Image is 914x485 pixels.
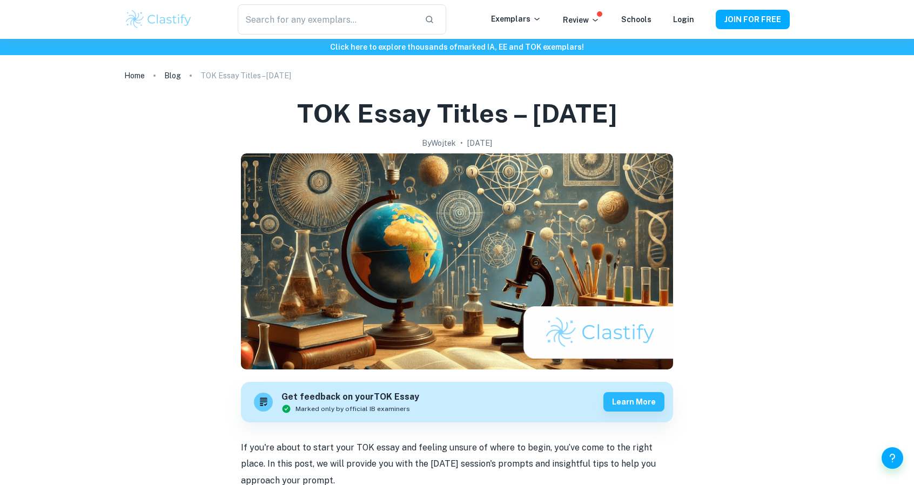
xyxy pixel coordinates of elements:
[297,96,617,131] h1: TOK Essay Titles – [DATE]
[563,14,600,26] p: Review
[621,15,651,24] a: Schools
[124,9,193,30] img: Clastify logo
[200,70,291,82] p: TOK Essay Titles – [DATE]
[238,4,416,35] input: Search for any exemplars...
[422,137,456,149] h2: By Wojtek
[716,10,790,29] button: JOIN FOR FREE
[491,13,541,25] p: Exemplars
[460,137,463,149] p: •
[882,447,903,469] button: Help and Feedback
[281,390,419,404] h6: Get feedback on your TOK Essay
[2,41,912,53] h6: Click here to explore thousands of marked IA, EE and TOK exemplars !
[241,153,673,369] img: TOK Essay Titles – May 2025 cover image
[603,392,664,412] button: Learn more
[673,15,694,24] a: Login
[467,137,492,149] h2: [DATE]
[124,68,145,83] a: Home
[241,382,673,422] a: Get feedback on yourTOK EssayMarked only by official IB examinersLearn more
[295,404,410,414] span: Marked only by official IB examiners
[164,68,181,83] a: Blog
